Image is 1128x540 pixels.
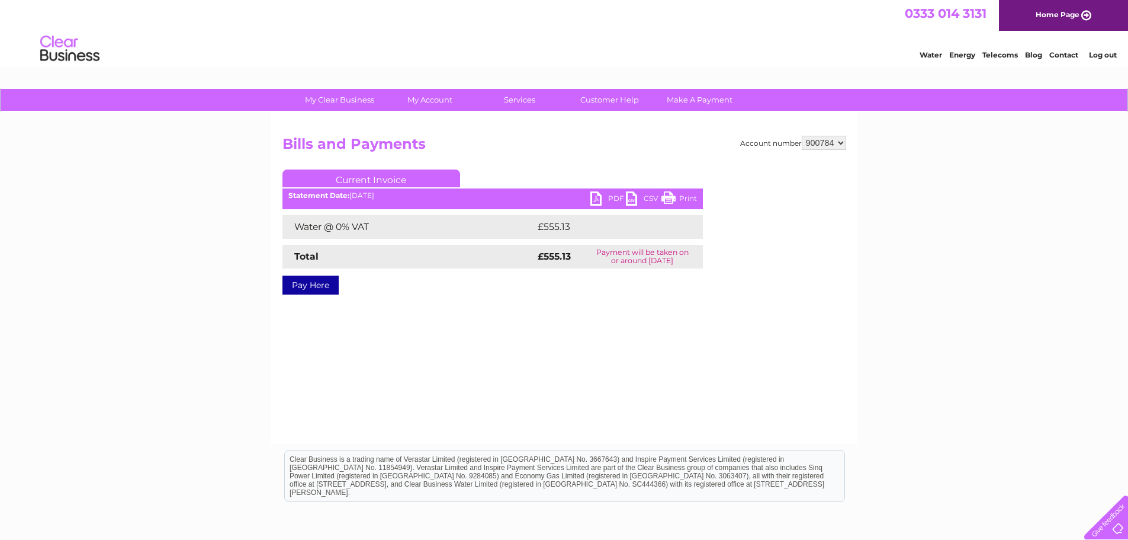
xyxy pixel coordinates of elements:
[291,89,388,111] a: My Clear Business
[661,191,697,209] a: Print
[471,89,568,111] a: Services
[920,50,942,59] a: Water
[282,191,703,200] div: [DATE]
[282,215,535,239] td: Water @ 0% VAT
[582,245,702,269] td: Payment will be taken on or around [DATE]
[740,136,846,150] div: Account number
[949,50,975,59] a: Energy
[282,136,846,158] h2: Bills and Payments
[982,50,1018,59] a: Telecoms
[561,89,658,111] a: Customer Help
[538,251,571,262] strong: £555.13
[1025,50,1042,59] a: Blog
[1049,50,1078,59] a: Contact
[1089,50,1117,59] a: Log out
[282,276,339,295] a: Pay Here
[282,170,460,187] a: Current Invoice
[535,215,680,239] td: £555.13
[381,89,478,111] a: My Account
[651,89,748,111] a: Make A Payment
[294,251,319,262] strong: Total
[285,7,844,57] div: Clear Business is a trading name of Verastar Limited (registered in [GEOGRAPHIC_DATA] No. 3667643...
[590,191,626,209] a: PDF
[626,191,661,209] a: CSV
[288,191,349,200] b: Statement Date:
[905,6,986,21] a: 0333 014 3131
[40,31,100,67] img: logo.png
